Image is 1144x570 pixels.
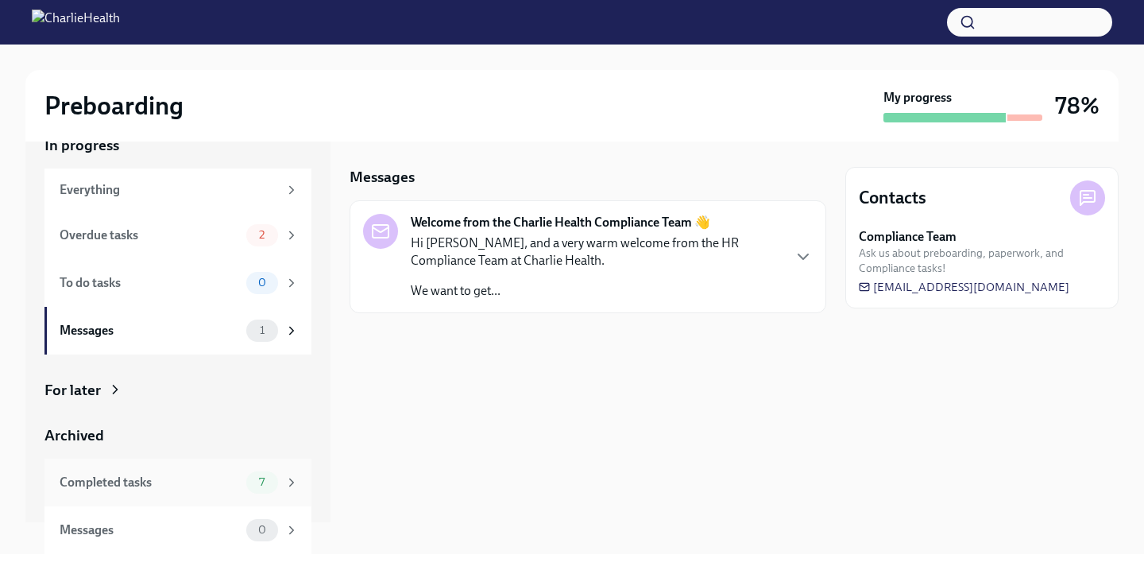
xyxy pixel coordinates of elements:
[249,277,276,289] span: 0
[1055,91,1100,120] h3: 78%
[249,476,274,488] span: 7
[44,169,311,211] a: Everything
[60,474,240,491] div: Completed tasks
[411,235,781,269] p: Hi [PERSON_NAME], and a very warm welcome from the HR Compliance Team at Charlie Health.
[44,380,311,401] a: For later
[44,135,311,156] a: In progress
[44,459,311,506] a: Completed tasks7
[44,425,311,446] a: Archived
[44,307,311,355] a: Messages1
[44,90,184,122] h2: Preboarding
[249,229,274,241] span: 2
[60,227,240,244] div: Overdue tasks
[44,506,311,554] a: Messages0
[32,10,120,35] img: CharlieHealth
[350,167,415,188] h5: Messages
[859,186,926,210] h4: Contacts
[859,279,1069,295] a: [EMAIL_ADDRESS][DOMAIN_NAME]
[250,324,274,336] span: 1
[60,274,240,292] div: To do tasks
[60,522,240,539] div: Messages
[44,211,311,259] a: Overdue tasks2
[249,524,276,536] span: 0
[44,259,311,307] a: To do tasks0
[411,214,710,231] strong: Welcome from the Charlie Health Compliance Team 👋
[411,282,781,300] p: We want to get...
[44,380,101,401] div: For later
[859,246,1105,276] span: Ask us about preboarding, paperwork, and Compliance tasks!
[60,181,278,199] div: Everything
[859,228,957,246] strong: Compliance Team
[883,89,952,107] strong: My progress
[60,322,240,339] div: Messages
